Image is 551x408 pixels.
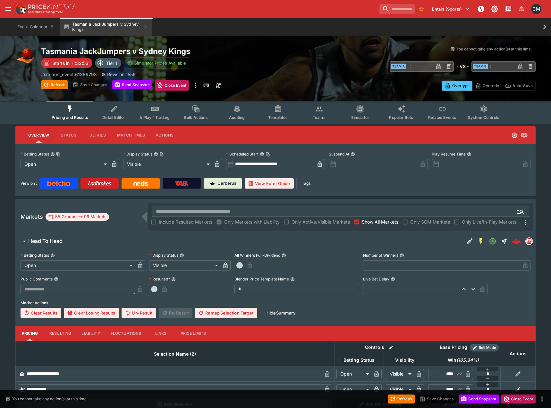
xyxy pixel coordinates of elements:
[15,235,464,248] button: Head To Head
[483,82,499,89] p: Override
[106,326,147,341] button: Fluctuations
[123,151,152,157] p: Display Status
[21,178,37,189] label: View on :
[290,277,295,281] button: Blender Price Template Name
[520,131,528,139] svg: Visible
[510,235,523,248] a: 75739f42-38ec-4a64-8727-fe6076281184
[386,369,414,379] div: Visible
[501,341,535,366] th: Actions
[472,81,502,91] button: Override
[487,235,498,247] button: Open
[44,326,76,341] button: Resulting
[313,115,326,120] span: Teams
[363,253,398,258] p: Number of Winners
[191,80,199,91] button: more
[107,71,136,78] p: Revision 1559
[147,326,175,341] button: Links
[388,395,415,404] button: Refresh
[140,115,170,120] span: InPlay™ Trading
[123,159,212,169] div: Visible
[47,101,504,124] div: Event type filters
[56,152,61,156] button: Copy To Clipboard
[229,115,245,120] span: Auditing
[526,238,533,244] img: sportsradar
[83,128,112,143] button: Details
[388,356,421,364] span: Visibility
[511,132,518,138] svg: Open
[21,151,49,157] p: Betting Status
[13,18,58,36] button: Event Calendar
[329,151,349,157] p: Suspend At
[147,350,203,358] span: Selection Name (2)
[416,4,426,14] button: No Bookmarks
[452,82,470,89] p: Overtype
[149,260,221,271] div: Visible
[106,60,117,67] p: Tier 1
[23,128,54,143] button: Overview
[336,356,382,364] span: Betting Status
[456,63,469,70] h6: - VS -
[21,260,135,271] div: Open
[159,152,164,156] button: Copy To Clipboard
[363,276,389,282] p: Live Bet Delay
[391,64,406,69] span: Team A
[428,115,456,120] span: Related Events
[245,178,294,189] button: View Form Guide
[442,81,536,91] div: Start From
[437,343,470,351] div: Base Pricing
[502,81,536,91] button: Auto-Save
[41,46,288,56] h2: Copy To Clipboard
[351,115,369,120] span: Simulator
[21,276,53,282] p: Public Comments
[28,238,63,244] h6: Head To Head
[204,178,242,189] a: Cerberus
[175,326,211,341] button: Price Limits
[468,115,499,120] span: System Controls
[459,395,499,404] button: Send Snapshot
[456,356,479,364] em: ( 105.34 %)
[21,159,109,169] div: Open
[400,253,404,258] button: Number of Winners
[21,308,61,318] button: Clear Results
[210,181,215,186] img: Cerberus
[464,235,475,247] button: Edit Detail
[263,308,299,318] button: HideSummary
[386,384,414,395] div: Visible
[41,80,68,89] button: Refresh
[475,3,487,15] button: NOT Connected to PK
[175,181,189,186] img: TabNZ
[122,308,156,318] span: Un-Result
[362,218,398,225] span: Show All Markets
[64,308,119,318] button: Clear Losing Results
[12,396,88,402] p: You cannot take any action(s) at this time.
[442,81,472,91] button: Overtype
[52,115,88,120] span: Pricing and Results
[428,4,473,14] button: Select Tenant
[159,308,192,318] span: Re-Result
[21,213,43,220] h5: Markets
[226,151,259,157] p: Scheduled Start
[282,253,286,258] button: All Winners Full-Dividend
[217,180,236,187] p: Cerberus
[292,218,350,225] span: Only Active/Visible Markets
[441,356,486,364] span: Win(105.34%)
[60,18,152,36] button: Tasmania JackJumpers v Sydney Kings
[302,178,311,189] label: Tags:
[150,128,179,143] button: Actions
[28,11,63,13] img: Sportsbook Management
[102,115,125,120] span: Detail Editor
[15,46,36,67] img: basketball.png
[88,181,111,186] img: Ladbrokes
[133,181,148,186] img: Neds
[489,3,500,15] button: Toggle light/dark mode
[260,152,264,156] button: Scheduled StartCopy To Clipboard
[501,395,536,404] button: Close Event
[48,213,106,221] div: 55 Groups 96 Markets
[387,343,395,352] button: Bulk edit
[470,344,499,351] div: Show/hide Price Roll mode configuration.
[456,46,532,52] p: You cannot take any action(s) at this time.
[529,2,543,16] button: Cameron Matheson
[498,235,510,247] button: Straight
[336,369,371,379] div: Open
[473,64,488,69] span: Team B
